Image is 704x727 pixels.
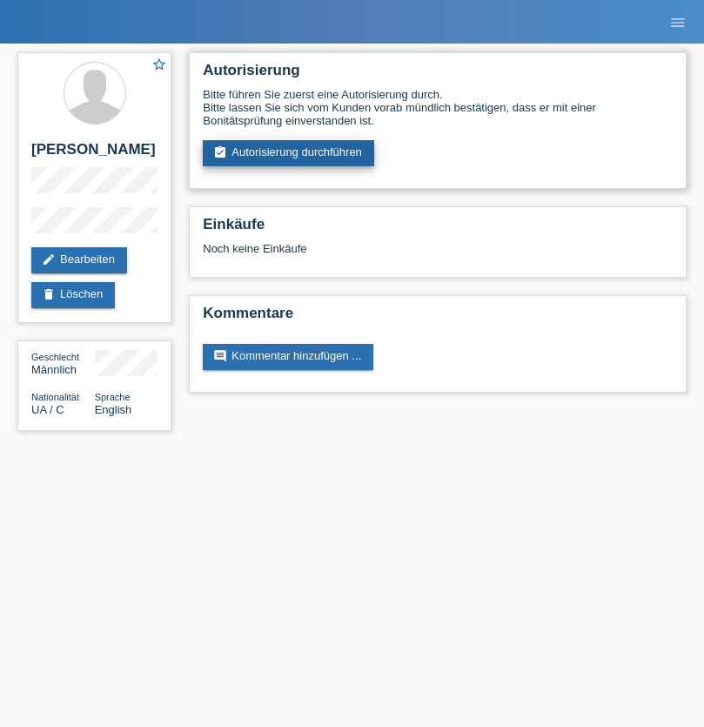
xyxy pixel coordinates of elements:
[31,352,79,362] span: Geschlecht
[213,349,227,363] i: comment
[42,252,56,266] i: edit
[31,141,158,167] h2: [PERSON_NAME]
[31,403,64,416] span: Ukraine / C / 23.08.2021
[203,140,374,166] a: assignment_turned_inAutorisierung durchführen
[203,62,673,88] h2: Autorisierung
[203,242,673,268] div: Noch keine Einkäufe
[660,17,695,27] a: menu
[213,145,227,159] i: assignment_turned_in
[95,403,132,416] span: English
[669,14,687,31] i: menu
[203,216,673,242] h2: Einkäufe
[42,287,56,301] i: delete
[31,247,127,273] a: editBearbeiten
[203,344,373,370] a: commentKommentar hinzufügen ...
[31,350,95,376] div: Männlich
[203,88,673,127] div: Bitte führen Sie zuerst eine Autorisierung durch. Bitte lassen Sie sich vom Kunden vorab mündlich...
[95,392,131,402] span: Sprache
[151,57,167,75] a: star_border
[31,392,79,402] span: Nationalität
[151,57,167,72] i: star_border
[203,305,673,331] h2: Kommentare
[31,282,115,308] a: deleteLöschen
